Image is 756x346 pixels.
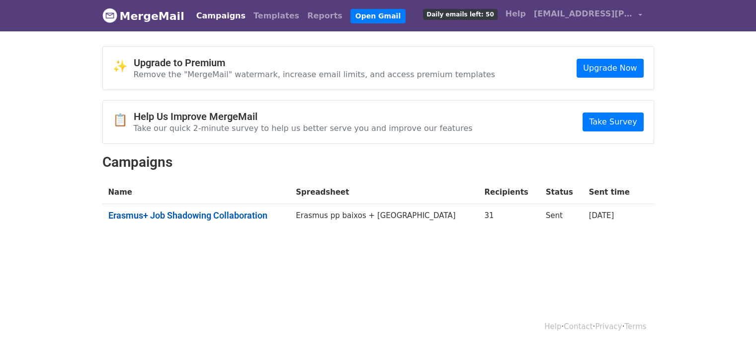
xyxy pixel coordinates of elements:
[290,204,478,231] td: Erasmus pp baixos + [GEOGRAPHIC_DATA]
[589,211,614,220] a: [DATE]
[595,322,622,331] a: Privacy
[583,181,641,204] th: Sent time
[303,6,346,26] a: Reports
[544,322,561,331] a: Help
[102,154,654,171] h2: Campaigns
[583,113,643,131] a: Take Survey
[534,8,633,20] span: [EMAIL_ADDRESS][PERSON_NAME][DOMAIN_NAME]
[706,298,756,346] iframe: Chat Widget
[530,4,646,27] a: [EMAIL_ADDRESS][PERSON_NAME][DOMAIN_NAME]
[102,5,184,26] a: MergeMail
[478,181,540,204] th: Recipients
[134,57,496,69] h4: Upgrade to Premium
[478,204,540,231] td: 31
[113,59,134,74] span: ✨
[706,298,756,346] div: Giny del xat
[419,4,501,24] a: Daily emails left: 50
[577,59,643,78] a: Upgrade Now
[134,69,496,80] p: Remove the "MergeMail" watermark, increase email limits, and access premium templates
[102,8,117,23] img: MergeMail logo
[564,322,592,331] a: Contact
[423,9,497,20] span: Daily emails left: 50
[540,181,583,204] th: Status
[192,6,250,26] a: Campaigns
[290,181,478,204] th: Spreadsheet
[113,113,134,127] span: 📋
[108,210,284,221] a: Erasmus+ Job Shadowing Collaboration
[502,4,530,24] a: Help
[134,111,473,122] h4: Help Us Improve MergeMail
[540,204,583,231] td: Sent
[624,322,646,331] a: Terms
[350,9,406,23] a: Open Gmail
[102,181,290,204] th: Name
[134,123,473,133] p: Take our quick 2-minute survey to help us better serve you and improve our features
[250,6,303,26] a: Templates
